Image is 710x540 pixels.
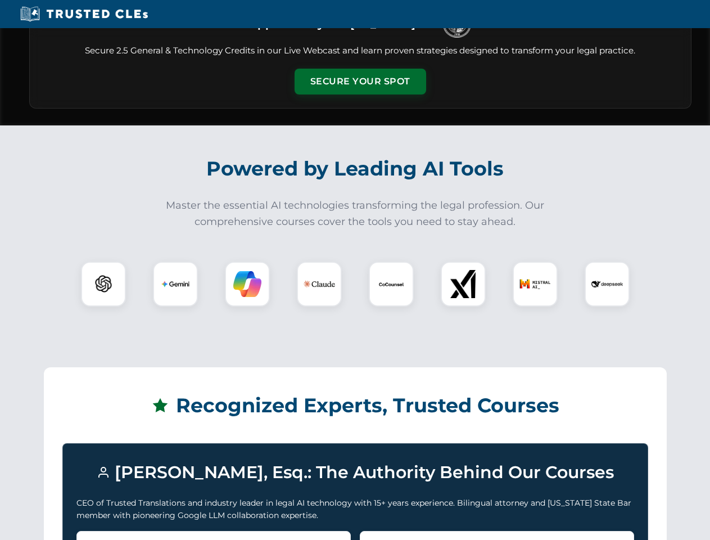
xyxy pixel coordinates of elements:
[449,270,477,298] img: xAI Logo
[377,270,405,298] img: CoCounsel Logo
[76,457,634,488] h3: [PERSON_NAME], Esq.: The Authority Behind Our Courses
[297,262,342,307] div: Claude
[44,149,667,188] h2: Powered by Leading AI Tools
[369,262,414,307] div: CoCounsel
[62,386,648,425] h2: Recognized Experts, Trusted Courses
[17,6,151,22] img: Trusted CLEs
[441,262,486,307] div: xAI
[233,270,261,298] img: Copilot Logo
[225,262,270,307] div: Copilot
[513,262,558,307] div: Mistral AI
[43,44,677,57] p: Secure 2.5 General & Technology Credits in our Live Webcast and learn proven strategies designed ...
[591,268,623,300] img: DeepSeek Logo
[161,270,189,298] img: Gemini Logo
[295,69,426,94] button: Secure Your Spot
[87,268,120,300] img: ChatGPT Logo
[81,262,126,307] div: ChatGPT
[304,268,335,300] img: Claude Logo
[519,268,551,300] img: Mistral AI Logo
[585,262,630,307] div: DeepSeek
[159,197,552,230] p: Master the essential AI technologies transforming the legal profession. Our comprehensive courses...
[76,497,634,522] p: CEO of Trusted Translations and industry leader in legal AI technology with 15+ years experience....
[153,262,198,307] div: Gemini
